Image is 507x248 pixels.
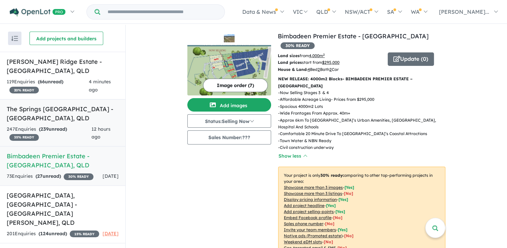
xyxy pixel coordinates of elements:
[278,67,308,72] b: House & Land:
[278,110,451,117] p: - Wide Frontages From Approx. 40m+
[187,98,271,112] button: Add images
[284,233,342,238] u: Native ads (Promoted estate)
[29,32,103,45] button: Add projects and builders
[38,79,63,85] strong: ( unread)
[278,60,302,65] b: Land prices
[91,126,111,140] span: 12 hours ago
[40,79,45,85] span: 66
[335,209,345,214] span: [ Yes ]
[278,137,451,144] p: - Town Water & NBN Ready
[326,203,336,208] span: [ Yes ]
[278,117,451,131] p: - Approx 6km To [GEOGRAPHIC_DATA]’s Urban Amenities, [GEOGRAPHIC_DATA], Hospital And Schools
[9,134,39,141] span: 35 % READY
[278,59,383,66] p: start from
[280,42,315,49] span: 30 % READY
[64,173,93,180] span: 30 % READY
[278,96,451,103] p: - Affordable Acreage Living- Prices from $295,000
[278,52,383,59] p: from
[278,66,383,73] p: Bed Bath Car
[278,152,307,160] button: Show less
[7,57,119,75] h5: [PERSON_NAME] Ridge Estate - [GEOGRAPHIC_DATA] , QLD
[7,78,89,94] div: 119 Enquir ies
[41,126,49,132] span: 239
[308,67,310,72] u: 4
[344,191,353,196] span: [ No ]
[7,230,99,238] div: 201 Enquir ies
[37,173,43,179] span: 27
[318,67,320,72] u: 2
[187,130,271,144] button: Sales Number:???
[284,209,334,214] u: Add project selling-points
[7,105,119,123] h5: The Springs [GEOGRAPHIC_DATA] - [GEOGRAPHIC_DATA] , QLD
[309,53,325,58] u: 4,000 m
[284,221,323,226] u: Sales phone number
[322,60,339,65] u: $ 295,000
[278,130,451,137] p: - Comfortable 20 Minute Drive To [GEOGRAPHIC_DATA]’s Coastal Attractions
[103,231,119,237] span: [DATE]
[284,203,324,208] u: Add project headline
[89,79,111,93] span: 4 minutes ago
[344,185,354,190] span: [ Yes ]
[278,32,429,40] a: Bimbadeen Premier Estate - [GEOGRAPHIC_DATA]
[7,125,91,141] div: 247 Enquir ies
[39,231,67,237] strong: ( unread)
[284,185,343,190] u: Showcase more than 3 images
[103,173,119,179] span: [DATE]
[187,114,271,128] button: Status:Selling Now
[284,197,337,202] u: Display pricing information
[203,79,268,92] button: Image order (7)
[187,45,271,95] img: Bimbadeen Premier Estate - St Helens
[329,67,332,72] u: 2
[323,53,325,56] sup: 2
[190,34,268,42] img: Bimbadeen Premier Estate - St Helens Logo
[284,215,331,220] u: Embed Facebook profile
[338,227,347,232] span: [ Yes ]
[278,144,451,151] p: - Civil construction underway
[325,221,334,226] span: [ No ]
[187,32,271,95] a: Bimbadeen Premier Estate - St Helens LogoBimbadeen Premier Estate - St Helens
[324,239,333,244] span: [No]
[102,5,223,19] input: Try estate name, suburb, builder or developer
[278,103,451,110] p: - Spacious 4000m2 Lots
[320,173,342,178] b: 30 % ready
[284,227,336,232] u: Invite your team members
[70,231,99,237] span: 15 % READY
[284,239,322,244] u: Weekend eDM slots
[7,172,93,180] div: 73 Enquir ies
[9,87,39,93] span: 20 % READY
[7,191,119,227] h5: [GEOGRAPHIC_DATA], [GEOGRAPHIC_DATA] - [GEOGRAPHIC_DATA][PERSON_NAME] , QLD
[278,53,300,58] b: Land sizes
[278,89,451,96] p: - Now Selling Stages 3 & 4
[333,215,342,220] span: [ No ]
[39,126,67,132] strong: ( unread)
[7,152,119,170] h5: Bimbadeen Premier Estate - [GEOGRAPHIC_DATA] , QLD
[338,197,348,202] span: [ Yes ]
[40,231,49,237] span: 124
[344,233,354,238] span: [No]
[11,36,18,41] img: sort.svg
[278,76,445,89] p: NEW RELEASE: 4000m2 Blocks- BIMBADEEN PREMIER ESTATE – [GEOGRAPHIC_DATA]
[36,173,61,179] strong: ( unread)
[439,8,489,15] span: [PERSON_NAME]...
[284,191,342,196] u: Showcase more than 3 listings
[388,52,434,66] button: Update (0)
[10,8,66,16] img: Openlot PRO Logo White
